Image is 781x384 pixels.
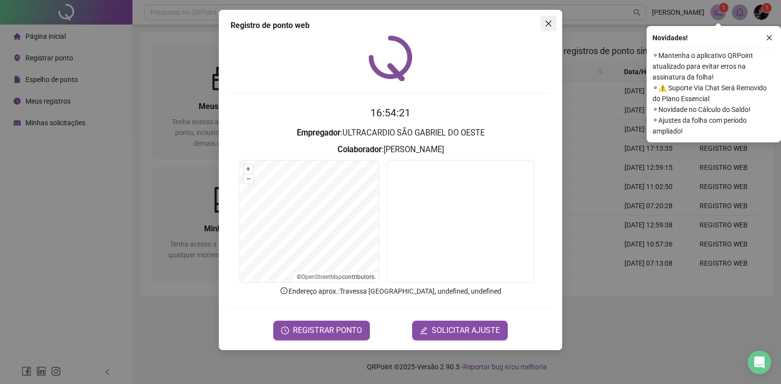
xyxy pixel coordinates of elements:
[297,128,340,137] strong: Empregador
[766,34,773,41] span: close
[748,351,771,374] div: Open Intercom Messenger
[652,50,775,82] span: ⚬ Mantenha o aplicativo QRPoint atualizado para evitar erros na assinatura da folha!
[244,165,253,174] button: +
[273,321,370,340] button: REGISTRAR PONTO
[231,286,550,297] p: Endereço aprox. : Travessa [GEOGRAPHIC_DATA], undefined, undefined
[231,143,550,156] h3: : [PERSON_NAME]
[280,286,288,295] span: info-circle
[652,32,688,43] span: Novidades !
[541,16,556,31] button: Close
[293,325,362,336] span: REGISTRAR PONTO
[368,35,413,81] img: QRPoint
[652,82,775,104] span: ⚬ ⚠️ Suporte Via Chat Será Removido do Plano Essencial
[231,127,550,139] h3: : ULTRACARDIO SÃO GABRIEL DO OESTE
[244,174,253,184] button: –
[338,145,382,154] strong: Colaborador
[652,115,775,137] span: ⚬ Ajustes da folha com período ampliado!
[370,107,411,119] time: 16:54:21
[652,104,775,115] span: ⚬ Novidade no Cálculo do Saldo!
[432,325,500,336] span: SOLICITAR AJUSTE
[412,321,508,340] button: editSOLICITAR AJUSTE
[301,274,342,280] a: OpenStreetMap
[281,327,289,334] span: clock-circle
[420,327,428,334] span: edit
[231,20,550,31] div: Registro de ponto web
[545,20,552,27] span: close
[297,274,376,280] li: © contributors.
